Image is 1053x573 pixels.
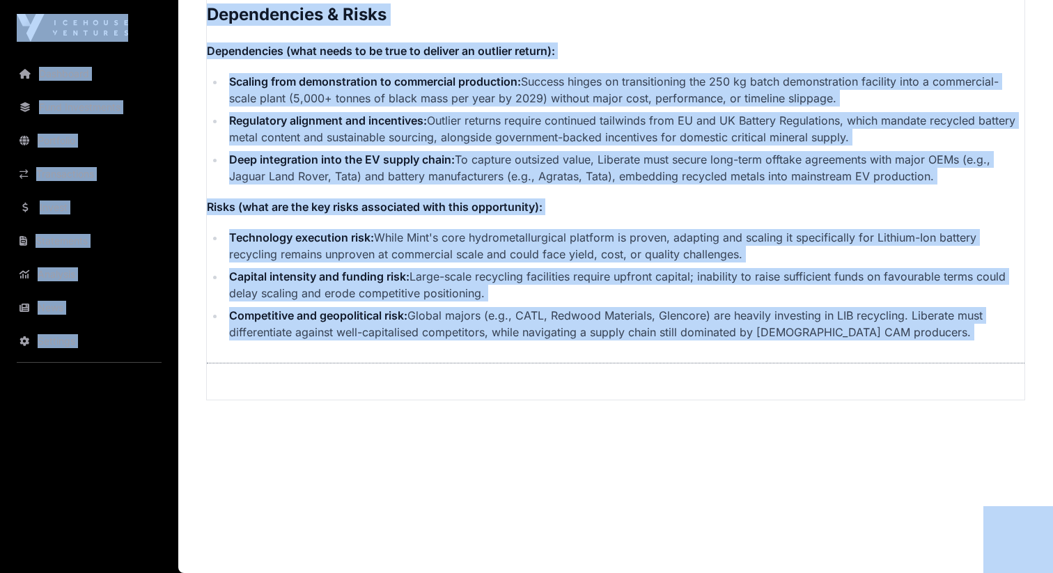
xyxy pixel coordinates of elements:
[225,229,1024,262] li: While Mint's core hydrometallurgical platform is proven, adapting and scaling it specifically for...
[207,3,1024,26] h2: Dependencies & Risks
[225,307,1024,340] li: Global majors (e.g., CATL, Redwood Materials, Glencore) are heavily investing in LIB recycling. L...
[11,92,167,123] a: Fund Investments
[225,112,1024,146] li: Outlier returns require continued tailwinds from EU and UK Battery Regulations, which mandate rec...
[229,74,521,88] strong: Scaling from demonstration to commercial production:
[11,259,167,290] a: Analysis
[225,151,1024,185] li: To capture outsized value, Liberate must secure long-term offtake agreements with major OEMs (e.g...
[11,125,167,156] a: Portfolio
[207,200,543,214] strong: Risks (what are the key risks associated with this opportunity):
[229,230,374,244] strong: Technology execution risk:
[11,226,167,256] a: Statements
[11,192,167,223] a: Invest
[11,58,167,89] a: Dashboard
[225,73,1024,107] li: Success hinges on transitioning the 250 kg batch demonstration facility into a commercial-scale p...
[983,506,1053,573] iframe: Chat Widget
[229,269,409,283] strong: Capital intensity and funding risk:
[11,159,167,189] a: Transactions
[207,44,555,58] strong: Dependencies (what needs to be true to deliver an outlier return):
[229,113,427,127] strong: Regulatory alignment and incentives:
[11,292,167,323] a: News
[17,14,128,42] img: Icehouse Ventures Logo
[225,268,1024,301] li: Large-scale recycling facilities require upfront capital; inability to raise sufficient funds on ...
[229,308,407,322] strong: Competitive and geopolitical risk:
[229,152,455,166] strong: Deep integration into the EV supply chain:
[11,326,167,356] a: Settings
